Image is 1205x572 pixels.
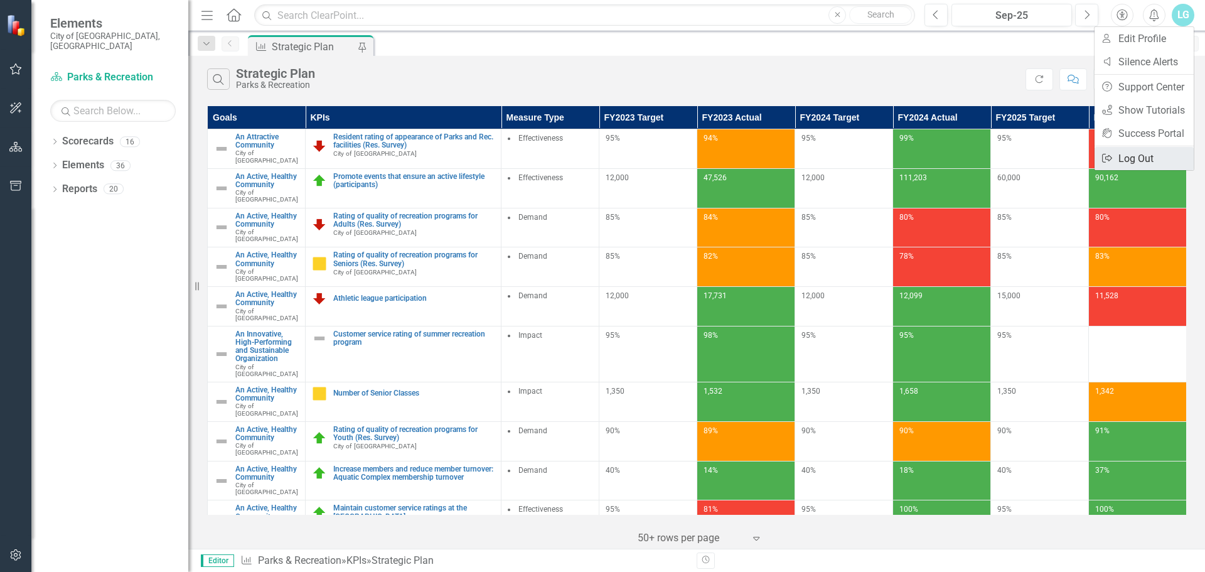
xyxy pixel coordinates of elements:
span: City of [GEOGRAPHIC_DATA] [235,442,298,456]
span: 14% [704,466,718,475]
span: 90% [606,426,620,435]
span: 1,342 [1095,387,1114,396]
span: 84% [704,213,718,222]
td: Double-Click to Edit Right Click for Context Menu [306,129,501,169]
span: 99% [899,134,914,143]
td: Double-Click to Edit Right Click for Context Menu [306,287,501,326]
a: Rating of quality of recreation programs for Seniors (Res. Survey) [333,251,495,267]
span: 90% [801,426,816,435]
img: Not Defined [214,220,229,235]
td: Double-Click to Edit [501,382,599,422]
span: 60,000 [997,173,1020,182]
span: 12,000 [606,291,629,300]
small: City of [GEOGRAPHIC_DATA], [GEOGRAPHIC_DATA] [50,31,176,51]
span: Effectiveness [518,134,563,143]
a: An Active, Healthy Community [235,386,299,402]
img: On Target [312,431,327,446]
div: 20 [104,184,124,195]
span: City of [GEOGRAPHIC_DATA] [333,229,417,236]
span: 1,350 [801,387,820,396]
span: 95% [606,134,620,143]
span: 85% [801,213,816,222]
span: 1,350 [997,387,1016,396]
a: An Attractive Community [235,133,299,149]
span: City of [GEOGRAPHIC_DATA] [235,229,298,242]
span: 95% [899,331,914,340]
a: An Active, Healthy Community [235,426,299,442]
span: Elements [50,16,176,31]
span: 85% [801,252,816,261]
img: Caution [312,256,327,271]
span: 95% [606,505,620,514]
div: » » [240,554,687,568]
td: Double-Click to Edit Right Click for Context Menu [208,208,306,247]
td: Double-Click to Edit [501,500,599,540]
span: 94% [704,134,718,143]
span: 12,000 [606,173,629,182]
span: 95% [801,505,816,514]
a: An Active, Healthy Community [235,212,299,229]
a: Elements [62,158,104,173]
span: 12,099 [899,291,923,300]
div: 16 [120,136,140,147]
span: 82% [704,252,718,261]
span: City of [GEOGRAPHIC_DATA] [235,364,298,377]
td: Double-Click to Edit [501,247,599,287]
button: LG [1172,4,1194,26]
button: Search [849,6,912,24]
span: City of [GEOGRAPHIC_DATA] [235,308,298,321]
img: On Target [312,466,327,481]
a: Maintain customer service ratings at the [GEOGRAPHIC_DATA] [333,504,495,521]
div: Strategic Plan [236,67,315,80]
span: 78% [899,252,914,261]
span: 95% [997,331,1012,340]
img: Not Defined [214,394,229,409]
span: Demand [518,252,547,261]
td: Double-Click to Edit Right Click for Context Menu [306,247,501,287]
a: Support Center [1095,75,1194,99]
span: City of [GEOGRAPHIC_DATA] [333,269,417,276]
span: 95% [801,134,816,143]
td: Double-Click to Edit [501,287,599,326]
span: 85% [997,213,1012,222]
span: 47,526 [704,173,727,182]
a: Rating of quality of recreation programs for Youth (Res. Survey) [333,426,495,442]
td: Double-Click to Edit Right Click for Context Menu [306,461,501,500]
span: 85% [997,252,1012,261]
span: 90% [899,426,914,435]
span: 90,162 [1095,173,1118,182]
span: Demand [518,426,547,435]
span: 83% [1095,252,1110,261]
span: 40% [997,466,1012,475]
a: Parks & Recreation [50,70,176,85]
span: 18% [899,466,914,475]
span: 1,350 [606,387,624,396]
a: Parks & Recreation [258,554,341,566]
button: Sep-25 [951,4,1072,26]
img: Not Defined [312,331,327,346]
td: Double-Click to Edit Right Click for Context Menu [208,247,306,287]
td: Double-Click to Edit Right Click for Context Menu [306,421,501,461]
td: Double-Click to Edit Right Click for Context Menu [306,208,501,247]
a: Scorecards [62,134,114,149]
span: 40% [606,466,620,475]
div: Strategic Plan [272,39,355,55]
a: Silence Alerts [1095,50,1194,73]
span: City of [GEOGRAPHIC_DATA] [235,189,298,203]
span: City of [GEOGRAPHIC_DATA] [235,402,298,416]
a: Athletic league participation [333,294,495,303]
td: Double-Click to Edit Right Click for Context Menu [208,421,306,461]
img: Not Defined [214,259,229,274]
div: Sep-25 [956,8,1068,23]
span: 80% [1095,213,1110,222]
span: City of [GEOGRAPHIC_DATA] [333,150,417,157]
img: Not Defined [214,141,229,156]
span: 17,731 [704,291,727,300]
img: Not Defined [214,347,229,362]
td: Double-Click to Edit Right Click for Context Menu [306,500,501,540]
td: Double-Click to Edit Right Click for Context Menu [306,326,501,382]
img: On Target [312,505,327,521]
span: Demand [518,466,547,475]
a: An Active, Healthy Community [235,173,299,189]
